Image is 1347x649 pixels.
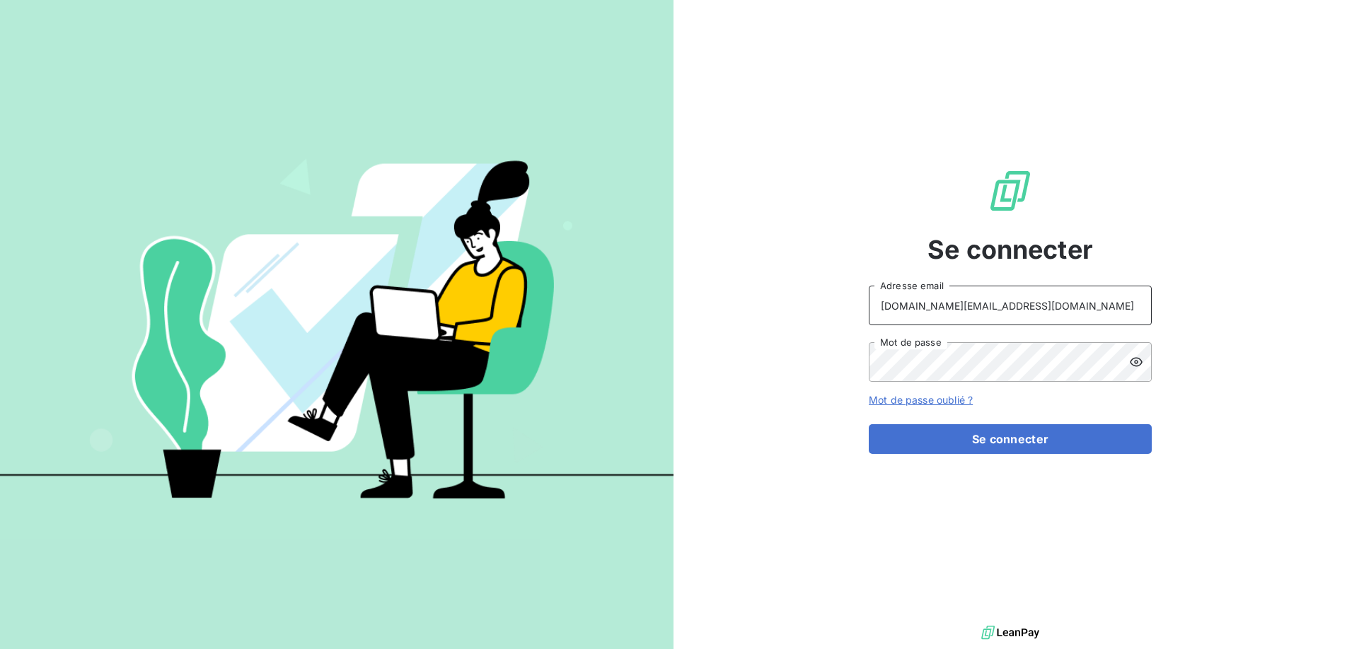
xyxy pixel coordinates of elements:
[869,394,973,406] a: Mot de passe oublié ?
[981,622,1039,643] img: logo
[988,168,1033,214] img: Logo LeanPay
[869,286,1152,325] input: placeholder
[927,230,1093,269] span: Se connecter
[869,424,1152,454] button: Se connecter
